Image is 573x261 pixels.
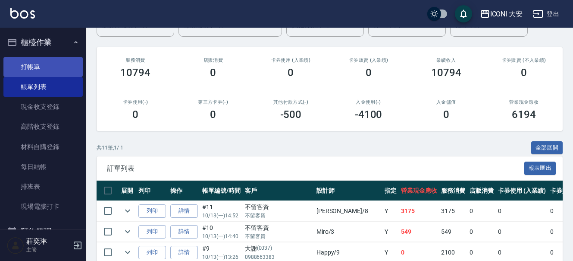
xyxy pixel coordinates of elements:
h2: 卡券使用(-) [107,99,164,105]
td: 3175 [439,201,467,221]
h2: 業績收入 [418,57,475,63]
th: 操作 [168,181,200,201]
button: save [455,5,472,22]
a: 高階收支登錄 [3,117,83,137]
a: 現場電腦打卡 [3,197,83,216]
button: expand row [121,225,134,238]
a: 打帳單 [3,57,83,77]
td: #10 [200,222,243,242]
h2: 其他付款方式(-) [262,99,319,105]
button: 報表匯出 [524,162,556,175]
p: 0988663383 [245,253,312,261]
p: 共 11 筆, 1 / 1 [97,144,123,152]
button: 預約管理 [3,220,83,243]
h3: 0 [521,67,527,79]
h2: 入金儲值 [418,99,475,105]
a: 排班表 [3,177,83,197]
p: (0037) [257,244,272,253]
a: 材料自購登錄 [3,137,83,157]
a: 每日結帳 [3,157,83,177]
button: 列印 [138,225,166,239]
th: 服務消費 [439,181,467,201]
h2: 第三方卡券(-) [185,99,241,105]
th: 設計師 [314,181,382,201]
p: 主管 [26,246,70,254]
th: 展開 [119,181,136,201]
div: 不留客資 [245,223,312,232]
h3: 0 [288,67,294,79]
button: 櫃檯作業 [3,31,83,54]
button: 登出 [529,6,563,22]
p: 不留客資 [245,232,312,240]
td: Y [382,222,399,242]
h2: 卡券販賣 (入業績) [340,57,397,63]
div: 大謝 [245,244,312,253]
p: 10/13 (一) 13:26 [202,253,241,261]
h3: 10794 [120,67,150,79]
td: 549 [399,222,439,242]
th: 卡券使用 (入業績) [496,181,548,201]
button: expand row [121,246,134,259]
h3: 0 [366,67,372,79]
h3: 服務消費 [107,57,164,63]
a: 詳情 [170,204,198,218]
h3: 6194 [512,108,536,121]
img: Person [7,237,24,254]
th: 客戶 [243,181,314,201]
button: 列印 [138,246,166,259]
button: ICONI 大安 [476,5,526,23]
a: 詳情 [170,246,198,259]
h2: 卡券使用 (入業績) [262,57,319,63]
h2: 卡券販賣 (不入業績) [495,57,552,63]
p: 不留客資 [245,212,312,220]
h3: 0 [132,108,138,121]
h5: 莊奕琳 [26,237,70,246]
td: 0 [467,222,496,242]
h3: -4100 [355,108,382,121]
td: 0 [467,201,496,221]
td: Miro /3 [314,222,382,242]
h3: 0 [210,108,216,121]
a: 詳情 [170,225,198,239]
button: 全部展開 [531,141,563,155]
div: 不留客資 [245,203,312,212]
h3: -500 [280,108,302,121]
td: 549 [439,222,467,242]
h3: 0 [210,67,216,79]
a: 帳單列表 [3,77,83,97]
div: ICONI 大安 [490,9,523,19]
th: 營業現金應收 [399,181,439,201]
td: 0 [496,201,548,221]
span: 訂單列表 [107,164,524,173]
h3: 10794 [431,67,461,79]
img: Logo [10,8,35,19]
p: 10/13 (一) 14:52 [202,212,241,220]
button: 列印 [138,204,166,218]
h2: 入金使用(-) [340,99,397,105]
h2: 營業現金應收 [495,99,552,105]
h3: 0 [443,108,449,121]
th: 帳單編號/時間 [200,181,243,201]
td: [PERSON_NAME] /8 [314,201,382,221]
td: 0 [496,222,548,242]
a: 報表匯出 [524,164,556,172]
a: 現金收支登錄 [3,97,83,117]
p: 10/13 (一) 14:40 [202,232,241,240]
th: 指定 [382,181,399,201]
td: #11 [200,201,243,221]
th: 列印 [136,181,168,201]
td: 3175 [399,201,439,221]
h2: 店販消費 [185,57,241,63]
th: 店販消費 [467,181,496,201]
td: Y [382,201,399,221]
button: expand row [121,204,134,217]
